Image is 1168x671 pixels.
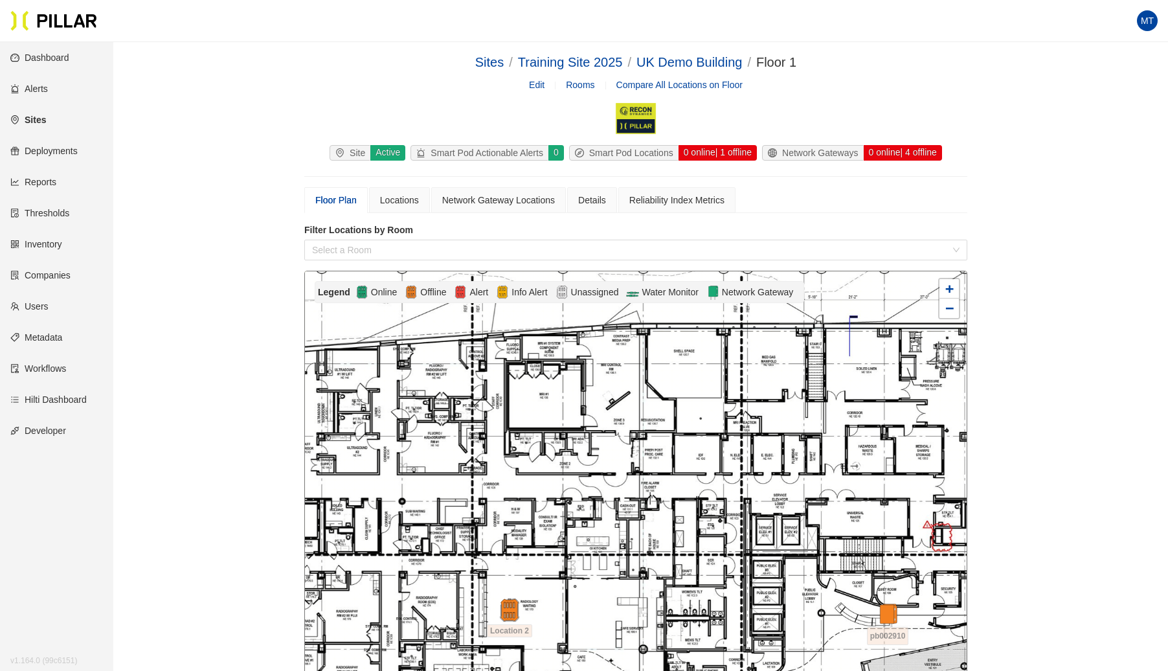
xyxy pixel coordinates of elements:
img: Pillar Technologies [10,10,97,31]
span: Location 2 [487,624,532,637]
span: Offline [418,285,449,299]
img: Alert [496,284,509,300]
img: Offline [405,284,418,300]
span: Water Monitor [639,285,701,299]
a: Sites [475,55,504,69]
span: + [945,280,954,297]
span: environment [335,148,350,157]
a: apiDeveloper [10,426,66,436]
span: alert [416,148,431,157]
a: qrcodeInventory [10,239,62,249]
img: pod-offline.df94d192.svg [498,598,521,622]
a: UK Demo Building [636,55,742,69]
img: Alert [454,284,467,300]
img: Flow-Monitor [626,284,639,300]
span: Network Gateway [719,285,796,299]
a: alertAlerts [10,84,48,94]
div: pb002910 [865,604,910,611]
img: Network Gateway [706,284,719,300]
span: / [747,55,751,69]
span: − [945,300,954,316]
img: gateway-offline.d96533cd.svg [876,604,899,627]
span: / [509,55,513,69]
a: dashboardDashboard [10,52,69,63]
label: Filter Locations by Room [304,223,967,237]
div: Smart Pod Actionable Alerts [411,146,548,160]
img: Recon Pillar Construction [614,102,657,135]
span: Info Alert [509,285,550,299]
span: / [627,55,631,69]
span: Floor 1 [756,55,796,69]
div: Network Gateway Locations [442,193,555,207]
div: Location 2 [487,598,532,622]
div: Active [370,145,405,161]
div: Reliability Index Metrics [629,193,724,207]
a: alertSmart Pod Actionable Alerts0 [408,145,566,161]
a: giftDeployments [10,146,78,156]
span: global [768,148,782,157]
a: Rooms [566,80,594,90]
a: Zoom in [939,279,959,299]
a: teamUsers [10,301,49,312]
a: Edit [529,78,545,92]
span: compass [575,148,589,157]
div: Site [330,146,370,160]
img: Unassigned [556,284,568,300]
div: Details [578,193,606,207]
a: barsHilti Dashboard [10,394,87,405]
div: Legend [318,285,355,299]
a: auditWorkflows [10,363,66,374]
a: solutionCompanies [10,270,71,280]
span: Unassigned [568,285,622,299]
a: tagMetadata [10,332,62,343]
div: Locations [380,193,419,207]
a: exceptionThresholds [10,208,69,218]
div: 0 online | 1 offline [678,145,757,161]
div: 0 [548,145,564,161]
div: Floor Plan [315,193,357,207]
div: 0 online | 4 offline [863,145,942,161]
span: MT [1141,10,1154,31]
div: Smart Pod Locations [570,146,679,160]
span: Online [368,285,399,299]
a: Training Site 2025 [518,55,623,69]
img: Online [355,284,368,300]
div: Network Gateways [763,146,863,160]
a: environmentSites [10,115,46,125]
a: line-chartReports [10,177,56,187]
a: Compare All Locations on Floor [616,80,743,90]
span: Alert [467,285,491,299]
a: Zoom out [939,299,959,318]
span: pb002910 [867,627,909,645]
